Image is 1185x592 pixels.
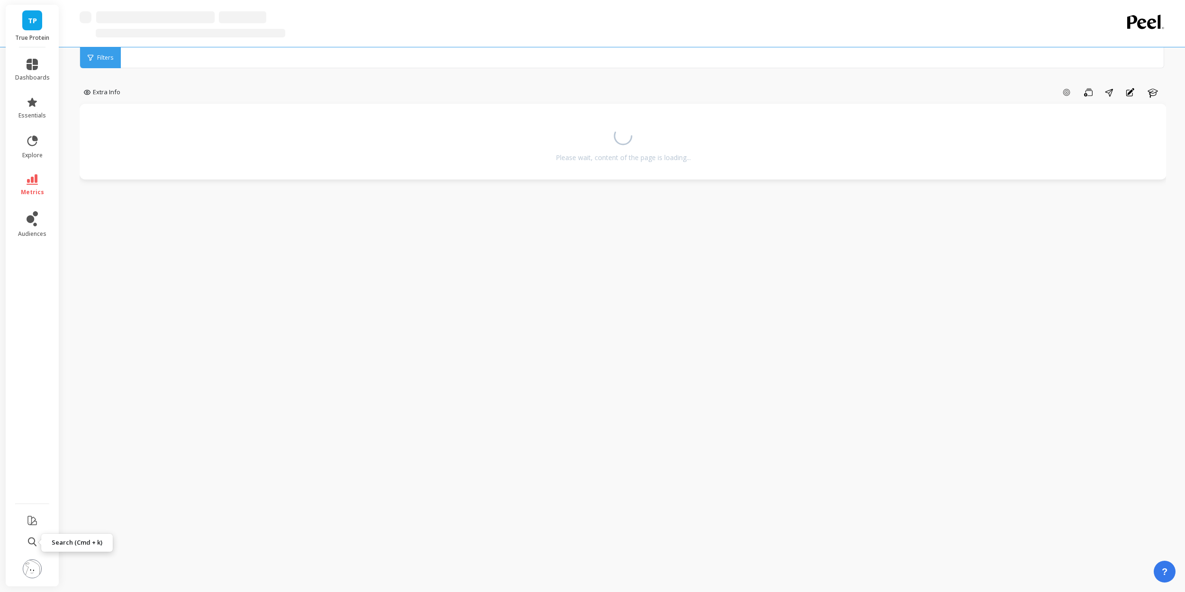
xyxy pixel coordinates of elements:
[22,152,43,159] span: explore
[18,112,46,119] span: essentials
[93,88,120,97] span: Extra Info
[21,188,44,196] span: metrics
[23,559,42,578] img: profile picture
[1162,565,1167,578] span: ?
[15,74,50,81] span: dashboards
[1154,561,1176,583] button: ?
[556,153,691,162] div: Please wait, content of the page is loading...
[28,15,37,26] span: TP
[18,230,46,238] span: audiences
[15,34,50,42] p: True Protein
[97,54,113,62] span: Filters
